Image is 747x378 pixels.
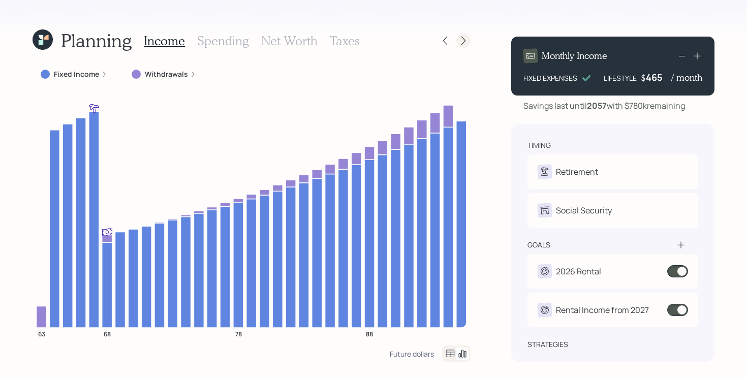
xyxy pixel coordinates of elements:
[556,204,612,216] div: Social Security
[527,240,550,250] div: goals
[542,50,607,61] h4: Monthly Income
[104,329,111,338] tspan: 68
[54,69,99,79] label: Fixed Income
[390,349,434,359] div: Future dollars
[556,166,598,178] div: Retirement
[671,72,702,83] h4: / month
[646,71,671,83] div: 465
[523,73,577,83] div: FIXED EXPENSES
[38,329,45,338] tspan: 63
[197,34,249,48] h3: Spending
[641,72,646,83] h4: $
[527,140,551,150] div: timing
[556,304,649,316] div: Rental Income from 2027
[523,100,685,112] div: Savings last until with $780k remaining
[145,69,188,79] label: Withdrawals
[587,100,607,111] b: 2057
[144,34,185,48] h3: Income
[527,339,568,350] div: strategies
[604,73,637,83] div: LIFESTYLE
[61,29,132,51] h1: Planning
[366,329,373,338] tspan: 88
[330,34,359,48] h3: Taxes
[556,265,601,277] div: 2026 Rental
[261,34,318,48] h3: Net Worth
[235,329,242,338] tspan: 78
